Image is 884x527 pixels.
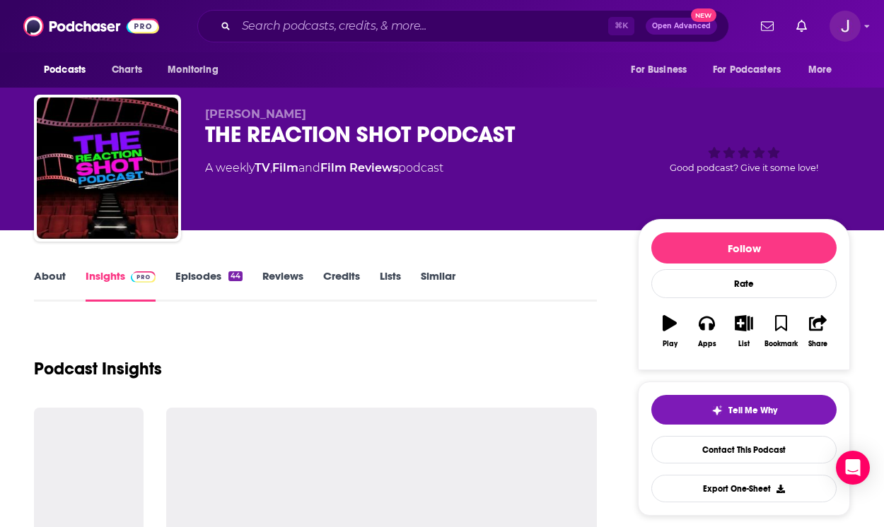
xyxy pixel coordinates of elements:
[836,451,870,485] div: Open Intercom Messenger
[691,8,716,22] span: New
[631,60,687,80] span: For Business
[808,60,832,80] span: More
[103,57,151,83] a: Charts
[168,60,218,80] span: Monitoring
[255,161,270,174] a: TV
[323,269,360,302] a: Credits
[646,18,717,35] button: Open AdvancedNew
[738,340,750,348] div: List
[421,269,455,302] a: Similar
[34,57,104,83] button: open menu
[86,269,156,302] a: InsightsPodchaser Pro
[711,405,723,416] img: tell me why sparkle
[652,23,711,30] span: Open Advanced
[131,271,156,283] img: Podchaser Pro
[37,97,178,239] img: THE REACTION SHOT PODCAST
[651,269,837,298] div: Rate
[236,15,608,37] input: Search podcasts, credits, & more...
[704,57,801,83] button: open menu
[272,161,298,174] a: Film
[728,405,777,416] span: Tell Me Why
[688,306,725,357] button: Apps
[320,161,398,174] a: Film Reviews
[34,269,66,302] a: About
[830,11,861,42] span: Logged in as josephpapapr
[762,306,799,357] button: Bookmark
[262,269,303,302] a: Reviews
[270,161,272,174] span: ,
[713,60,781,80] span: For Podcasters
[651,475,837,502] button: Export One-Sheet
[670,162,818,173] span: Good podcast? Give it some love!
[764,340,798,348] div: Bookmark
[663,340,677,348] div: Play
[197,10,729,42] div: Search podcasts, credits, & more...
[23,13,159,40] img: Podchaser - Follow, Share and Rate Podcasts
[651,395,837,425] button: tell me why sparkleTell Me Why
[755,14,779,38] a: Show notifications dropdown
[608,17,634,35] span: ⌘ K
[638,107,850,195] div: Good podcast? Give it some love!
[651,232,837,263] button: Follow
[651,306,688,357] button: Play
[791,14,813,38] a: Show notifications dropdown
[205,107,306,121] span: [PERSON_NAME]
[830,11,861,42] img: User Profile
[44,60,86,80] span: Podcasts
[621,57,704,83] button: open menu
[380,269,401,302] a: Lists
[808,340,827,348] div: Share
[798,57,850,83] button: open menu
[726,306,762,357] button: List
[298,161,320,174] span: and
[112,60,142,80] span: Charts
[800,306,837,357] button: Share
[158,57,236,83] button: open menu
[34,358,162,379] h1: Podcast Insights
[698,340,716,348] div: Apps
[228,271,243,281] div: 44
[830,11,861,42] button: Show profile menu
[651,436,837,463] a: Contact This Podcast
[205,160,443,177] div: A weekly podcast
[175,269,243,302] a: Episodes44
